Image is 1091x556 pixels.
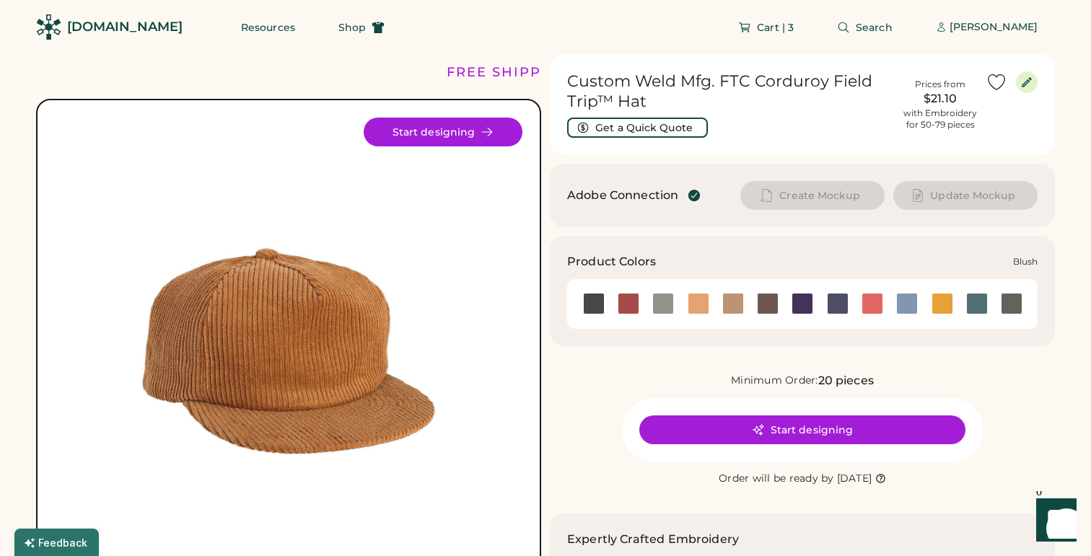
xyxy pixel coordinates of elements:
button: Get a Quick Quote [567,118,708,138]
div: Blush [1013,256,1038,268]
div: Prices from [915,79,965,90]
div: Order will be ready by [719,472,834,486]
h3: Product Colors [567,253,656,270]
div: Adobe Connection [567,187,678,204]
div: $21.10 [903,90,977,107]
button: Resources [224,13,312,42]
h2: Expertly Crafted Embroidery [567,531,739,548]
button: Search [820,13,910,42]
button: Create Mockup [740,181,885,210]
button: Cart | 3 [721,13,811,42]
div: with Embroidery for 50-79 pieces [903,107,977,131]
button: Start designing [639,415,965,444]
span: Shop [338,22,366,32]
span: Search [856,22,893,32]
div: FREE SHIPPING [447,63,571,82]
h1: Custom Weld Mfg. FTC Corduroy Field Trip™ Hat [567,71,895,112]
button: Update Mockup [893,181,1038,210]
img: Rendered Logo - Screens [36,14,61,40]
div: [DOMAIN_NAME] [67,18,183,36]
div: [DATE] [837,472,872,486]
span: Create Mockup [779,190,859,200]
div: [PERSON_NAME] [950,20,1038,35]
button: Shop [321,13,402,42]
span: Cart | 3 [757,22,794,32]
div: 20 pieces [818,372,874,389]
div: Minimum Order: [731,374,818,388]
iframe: Front Chat [1022,491,1085,553]
span: Update Mockup [930,190,1015,200]
button: Start designing [364,118,522,146]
